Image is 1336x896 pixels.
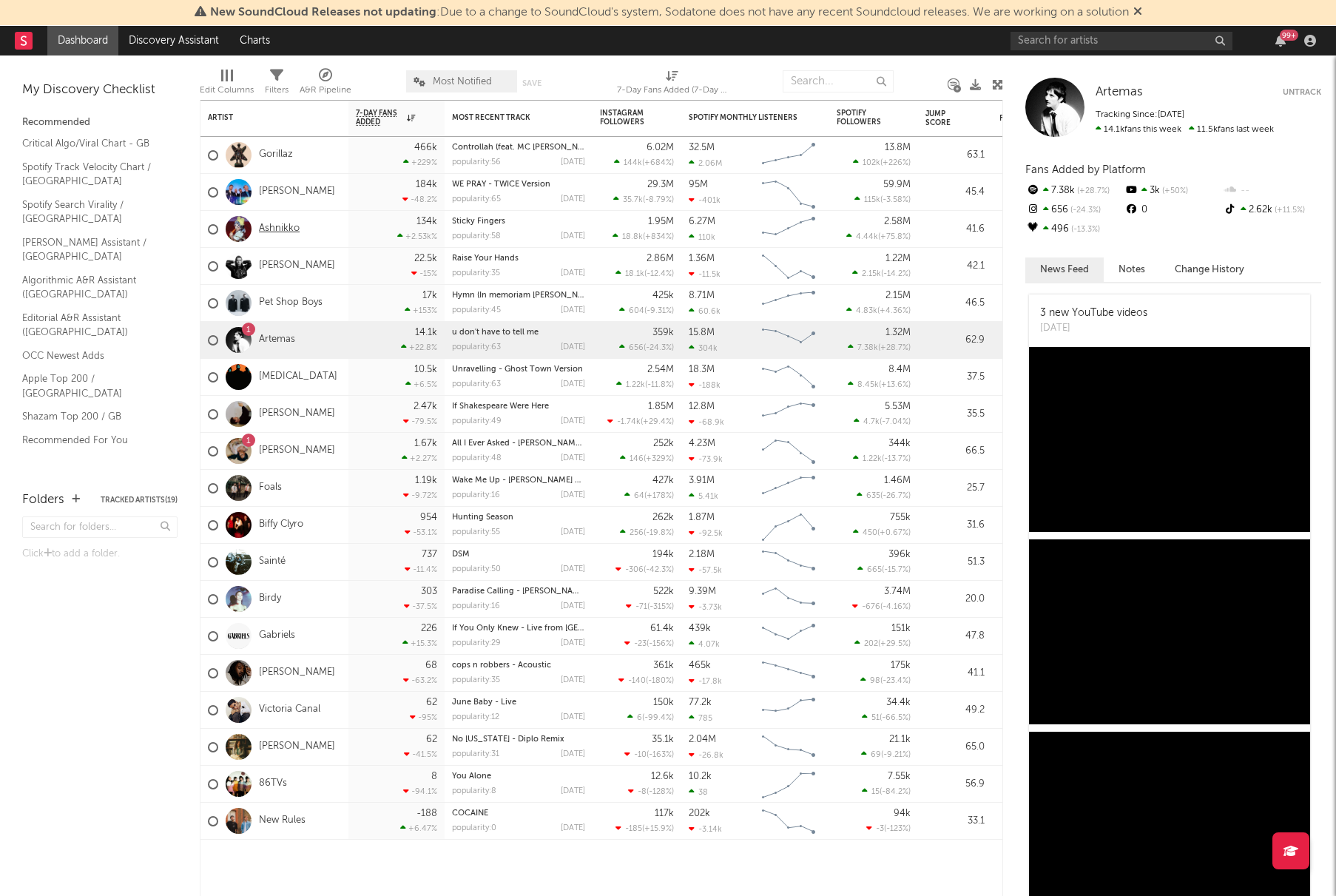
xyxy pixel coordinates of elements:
[1283,85,1321,100] button: Untrack
[561,528,585,536] div: [DATE]
[265,81,289,99] div: Filters
[1096,125,1274,134] span: 11.5k fans last week
[689,269,721,279] div: -11.5k
[925,516,985,534] div: 31.6
[925,331,985,349] div: 62.9
[925,368,985,386] div: 37.5
[629,344,644,352] span: 656
[101,496,178,504] button: Tracked Artists(19)
[433,77,492,87] span: Most Notified
[452,661,551,670] a: cops n robbers - Acoustic
[689,528,723,538] div: -92.5k
[259,556,286,568] a: Sainté
[452,587,613,596] a: Paradise Calling - [PERSON_NAME] Remix
[652,550,674,559] div: 194k
[1025,164,1146,175] span: Fans Added by Platform
[452,417,502,425] div: popularity: 49
[615,269,674,278] div: ( )
[414,439,437,448] div: 1.67k
[415,328,437,337] div: 14.1k
[624,491,674,500] div: ( )
[452,476,591,485] a: Wake Me Up - [PERSON_NAME] Dub
[634,492,644,500] span: 64
[259,297,323,309] a: Pet Shop Boys
[22,114,178,132] div: Recommended
[866,492,880,500] span: 635
[259,482,282,494] a: Foals
[452,195,501,203] div: popularity: 65
[259,445,335,457] a: [PERSON_NAME]
[925,442,985,460] div: 66.5
[613,232,674,241] div: ( )
[888,365,911,374] div: 8.4M
[259,186,335,198] a: [PERSON_NAME]
[885,328,911,337] div: 1.32M
[883,159,908,167] span: +226 %
[925,479,985,497] div: 25.7
[925,183,985,201] div: 45.4
[452,144,599,152] a: Controllah (feat. MC [PERSON_NAME])
[755,433,822,470] svg: Chart title
[888,550,911,559] div: 396k
[853,454,911,463] div: ( )
[755,322,822,359] svg: Chart title
[755,396,822,433] svg: Chart title
[452,454,502,462] div: popularity: 48
[689,365,715,374] div: 18.3M
[259,778,287,790] a: 86TVs
[22,135,163,152] a: Critical Algo/Viral Chart - GB
[452,439,608,448] a: All I Ever Asked - [PERSON_NAME] Remix
[300,63,351,106] div: A&R Pipeline
[755,137,822,174] svg: Chart title
[210,7,436,18] span: New SoundCloud Releases not updating
[414,365,437,374] div: 10.5k
[118,26,229,55] a: Discovery Assistant
[561,232,585,240] div: [DATE]
[883,180,911,189] div: 59.9M
[885,143,911,152] div: 13.8M
[259,667,335,679] a: [PERSON_NAME]
[783,70,894,92] input: Search...
[265,63,289,106] div: Filters
[689,143,715,152] div: 32.5M
[925,146,985,164] div: 63.1
[1069,226,1100,234] span: -13.3 %
[22,348,163,364] a: OCC Newest Adds
[1280,30,1298,41] div: 99 +
[452,181,550,189] a: WE PRAY - TWICE Version
[416,180,437,189] div: 184k
[643,418,672,426] span: +29.4 %
[883,492,908,500] span: -26.7 %
[200,63,254,106] div: Edit Columns
[882,418,908,426] span: -7.04 %
[415,476,437,485] div: 1.19k
[857,491,911,500] div: ( )
[652,476,674,485] div: 427k
[259,149,293,161] a: Gorillaz
[561,454,585,462] div: [DATE]
[883,270,908,278] span: -14.2 %
[755,211,822,248] svg: Chart title
[647,307,672,315] span: -9.31 %
[863,159,880,167] span: 102k
[689,454,723,464] div: -73.9k
[645,196,672,204] span: -8.79 %
[422,291,437,300] div: 17k
[1223,201,1321,220] div: 2.62k
[22,272,163,303] a: Algorithmic A&R Assistant ([GEOGRAPHIC_DATA])
[452,513,585,522] div: Hunting Season
[259,815,306,827] a: New Rules
[689,217,715,226] div: 6.27M
[561,158,585,166] div: [DATE]
[626,381,645,389] span: 1.22k
[300,81,351,99] div: A&R Pipeline
[452,255,585,263] div: Raise Your Hands
[925,110,962,127] div: Jump Score
[689,195,721,205] div: -401k
[356,109,403,127] span: 7-Day Fans Added
[652,513,674,522] div: 262k
[885,402,911,411] div: 5.53M
[1124,201,1222,220] div: 0
[880,307,908,315] span: +4.36 %
[755,544,822,581] svg: Chart title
